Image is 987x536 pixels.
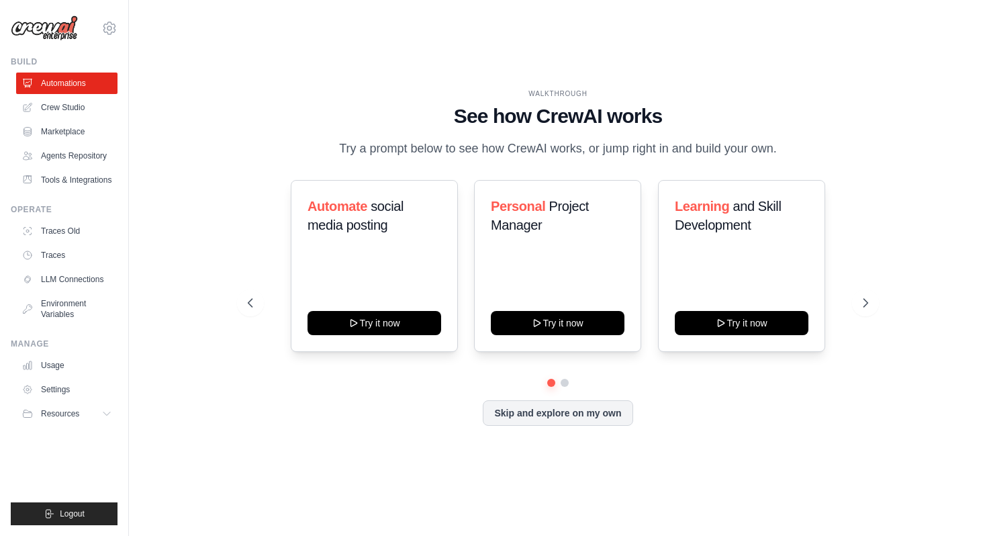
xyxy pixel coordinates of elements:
button: Resources [16,403,117,425]
button: Skip and explore on my own [483,400,632,426]
a: Usage [16,355,117,376]
a: Automations [16,73,117,94]
div: WALKTHROUGH [248,89,867,99]
div: Manage [11,339,117,349]
button: Logout [11,502,117,525]
span: Learning [675,199,729,214]
a: Settings [16,379,117,400]
a: Agents Repository [16,145,117,167]
a: Marketplace [16,121,117,142]
img: Logo [11,15,78,41]
div: Operate [11,204,117,215]
a: LLM Connections [16,269,117,290]
a: Environment Variables [16,293,117,325]
span: Personal [491,199,545,214]
span: Resources [41,408,79,419]
span: Logout [60,508,85,519]
a: Crew Studio [16,97,117,118]
button: Try it now [491,311,624,335]
a: Traces Old [16,220,117,242]
div: Build [11,56,117,67]
a: Tools & Integrations [16,169,117,191]
span: Automate [308,199,367,214]
a: Traces [16,244,117,266]
button: Try it now [675,311,808,335]
h1: See how CrewAI works [248,104,867,128]
button: Try it now [308,311,441,335]
span: and Skill Development [675,199,781,232]
p: Try a prompt below to see how CrewAI works, or jump right in and build your own. [332,139,784,159]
